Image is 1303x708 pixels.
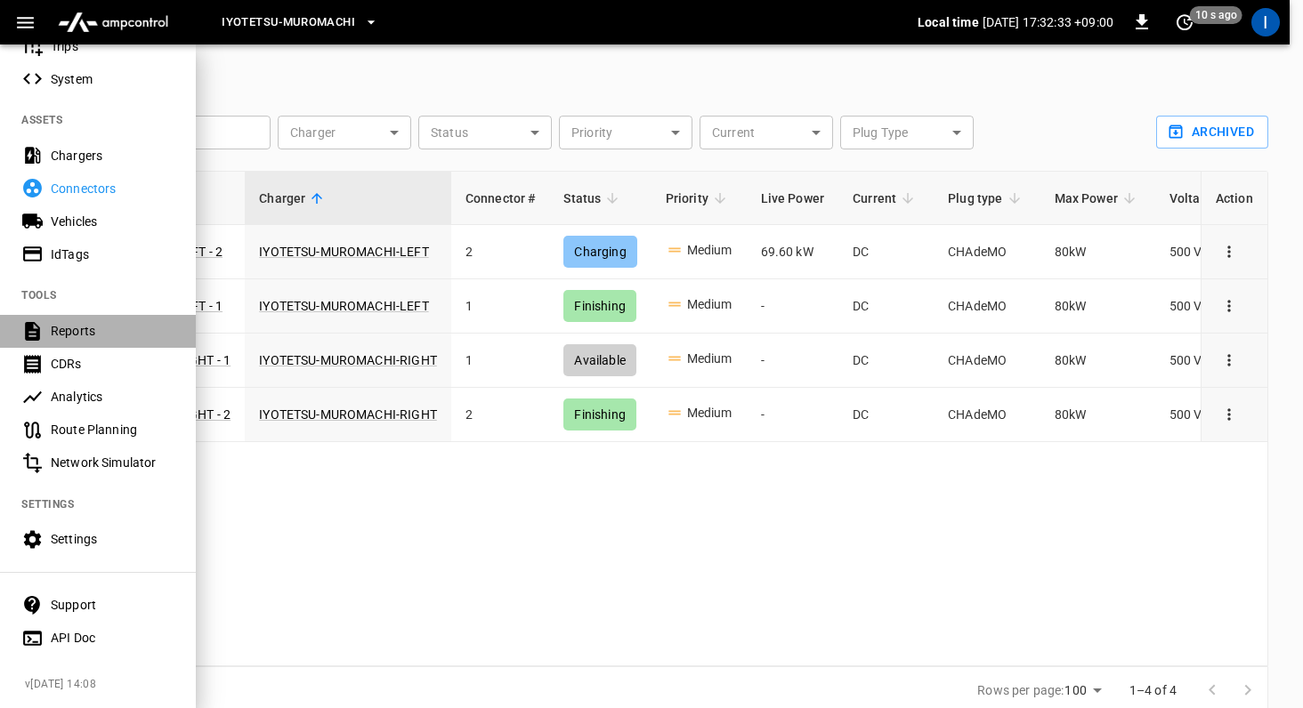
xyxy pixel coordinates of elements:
[51,70,174,88] div: System
[1251,8,1280,36] div: profile-icon
[983,13,1113,31] p: [DATE] 17:32:33 +09:00
[51,629,174,647] div: API Doc
[222,12,355,33] span: Iyotetsu-Muromachi
[1190,6,1242,24] span: 10 s ago
[51,530,174,548] div: Settings
[51,5,175,39] img: ampcontrol.io logo
[51,454,174,471] div: Network Simulator
[51,355,174,373] div: CDRs
[918,13,979,31] p: Local time
[51,421,174,438] div: Route Planning
[25,676,182,694] span: v [DATE] 14:08
[51,245,174,263] div: IdTags
[51,322,174,340] div: Reports
[51,596,174,614] div: Support
[51,180,174,197] div: Connectors
[51,213,174,230] div: Vehicles
[51,147,174,165] div: Chargers
[1170,8,1199,36] button: set refresh interval
[51,37,174,55] div: Trips
[51,388,174,406] div: Analytics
